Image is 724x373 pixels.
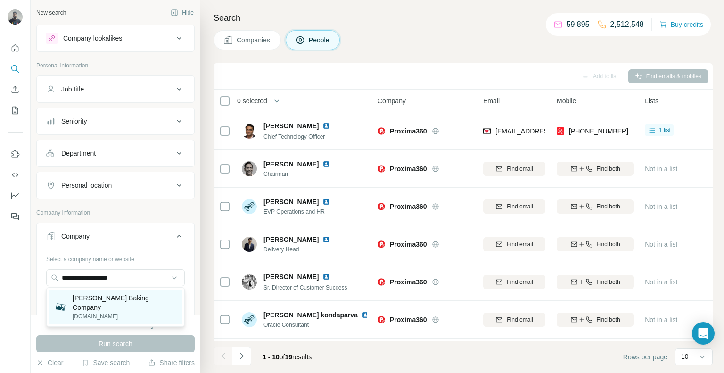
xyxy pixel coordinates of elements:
span: [PERSON_NAME] [263,159,319,169]
button: Find both [557,199,633,214]
img: Avatar [242,199,257,214]
button: My lists [8,102,23,119]
span: Not in a list [645,278,677,286]
button: Feedback [8,208,23,225]
span: Find email [507,240,533,249]
button: Quick start [8,40,23,57]
span: Find both [597,240,620,249]
img: Avatar [242,161,257,176]
button: Seniority [37,110,194,133]
button: Use Surfe API [8,166,23,183]
span: [PERSON_NAME] [263,272,319,282]
div: Personal location [61,181,112,190]
span: People [309,35,330,45]
span: Companies [237,35,271,45]
span: 1 list [659,126,671,134]
button: Find email [483,237,545,251]
span: Chief Technology Officer [263,133,325,140]
div: Seniority [61,116,87,126]
div: Company [61,232,90,241]
button: Department [37,142,194,165]
button: Find email [483,275,545,289]
p: 10 [681,352,689,361]
button: Use Surfe on LinkedIn [8,146,23,163]
span: [EMAIL_ADDRESS][DOMAIN_NAME] [495,127,607,135]
span: Proxima360 [390,277,427,287]
div: Open Intercom Messenger [692,322,715,345]
button: Find both [557,162,633,176]
button: Find email [483,162,545,176]
img: Logo of Proxima360 [378,316,385,323]
img: Avatar [242,237,257,252]
h4: Search [214,11,713,25]
img: Logo of Proxima360 [378,165,385,173]
span: Company [378,96,406,106]
span: Find email [507,165,533,173]
img: provider findymail logo [483,126,491,136]
span: 0 selected [237,96,267,106]
button: Navigate to next page [232,347,251,365]
div: Job title [61,84,84,94]
p: Personal information [36,61,195,70]
img: Logo of Proxima360 [378,240,385,248]
img: Wilkinson Baking Company [54,300,67,313]
img: Avatar [242,312,257,327]
img: LinkedIn logo [322,198,330,206]
img: Avatar [242,274,257,290]
span: [PERSON_NAME] [263,121,319,131]
span: Find both [597,165,620,173]
button: Hide [164,6,200,20]
span: Proxima360 [390,164,427,174]
button: Search [8,60,23,77]
img: LinkedIn logo [322,273,330,281]
span: Rows per page [623,352,667,362]
span: [PERSON_NAME] kondaparva [263,310,358,320]
p: [DOMAIN_NAME] [73,312,177,321]
span: Sr. Director of Customer Success [263,284,347,291]
button: Clear [36,358,63,367]
img: Logo of Proxima360 [378,278,385,286]
img: LinkedIn logo [322,236,330,243]
button: Find email [483,199,545,214]
button: Find both [557,313,633,327]
div: New search [36,8,66,17]
button: Save search [82,358,130,367]
span: Email [483,96,500,106]
div: Department [61,149,96,158]
span: Proxima360 [390,126,427,136]
span: Not in a list [645,203,677,210]
span: 1 - 10 [263,353,280,361]
span: Find both [597,202,620,211]
img: provider prospeo logo [557,126,564,136]
img: Logo of Proxima360 [378,203,385,210]
span: Oracle Consultant [263,321,367,329]
button: Find email [483,313,545,327]
img: Logo of Proxima360 [378,127,385,135]
button: Find both [557,275,633,289]
span: Not in a list [645,165,677,173]
div: Company lookalikes [63,33,122,43]
img: LinkedIn logo [322,122,330,130]
span: Proxima360 [390,315,427,324]
img: LinkedIn logo [322,160,330,168]
span: EVP Operations and HR [263,207,341,216]
span: Find both [597,278,620,286]
button: Share filters [148,358,195,367]
span: of [280,353,285,361]
button: Buy credits [659,18,703,31]
img: LinkedIn logo [362,311,369,319]
span: Not in a list [645,316,677,323]
span: [PERSON_NAME] [263,197,319,207]
span: Delivery Head [263,245,341,254]
span: Proxima360 [390,202,427,211]
span: Find email [507,202,533,211]
span: Find both [597,315,620,324]
button: Job title [37,78,194,100]
p: [PERSON_NAME] Baking Company [73,293,177,312]
img: Avatar [242,124,257,139]
div: Select a company name or website [46,251,185,264]
span: Mobile [557,96,576,106]
span: Not in a list [645,240,677,248]
button: Personal location [37,174,194,197]
span: Chairman [263,170,341,178]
